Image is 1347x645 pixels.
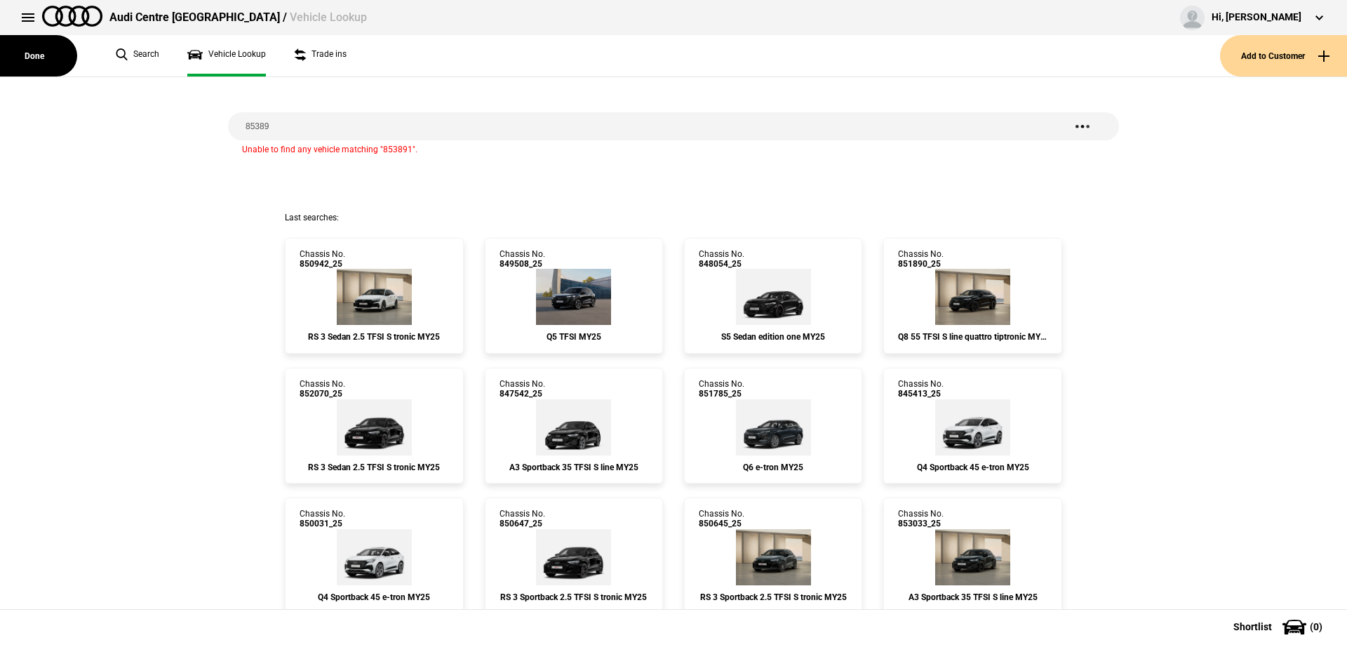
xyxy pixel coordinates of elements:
[500,592,648,602] div: RS 3 Sportback 2.5 TFSI S tronic MY25
[337,399,412,456] img: Audi_8YMRWY_25_QH_0E0E_6FA_(Nadin:_6FA_C48)_ext.png
[1233,622,1272,632] span: Shortlist
[699,592,847,602] div: RS 3 Sportback 2.5 TFSI S tronic MY25
[736,269,811,325] img: Audi_FU2S5Y_25LE_GX_0E0E_PAH_9VS_PYH_3FP_(Nadin:_3FP_9VS_C84_PAH_PYH_SN8)_ext.png
[300,259,345,269] span: 850942_25
[736,399,811,456] img: Audi_GFBA1A_25_FW_H1H1__(Nadin:_C05)_ext.png
[898,332,1047,342] div: Q8 55 TFSI S line quattro tiptronic MY25
[898,389,944,399] span: 845413_25
[898,259,944,269] span: 851890_25
[500,509,545,529] div: Chassis No.
[300,379,345,399] div: Chassis No.
[699,463,847,472] div: Q6 e-tron MY25
[500,389,545,399] span: 847542_25
[290,11,367,24] span: Vehicle Lookup
[500,259,545,269] span: 849508_25
[898,592,1047,602] div: A3 Sportback 35 TFSI S line MY25
[187,35,266,77] a: Vehicle Lookup
[500,249,545,270] div: Chassis No.
[898,509,944,529] div: Chassis No.
[228,112,1046,140] input: Enter vehicle chassis number or other identifier.
[500,379,545,399] div: Chassis No.
[935,399,1010,456] img: Audi_F4NA53_25_AO_2Y2Y_3FU_4ZD_WA7_WA2_6FJ_PY5_PYY_QQ9_55K_(Nadin:_3FU_4ZD_55K_6FJ_C19_PY5_PYY_QQ...
[116,35,159,77] a: Search
[300,519,345,528] span: 850031_25
[42,6,102,27] img: audi.png
[300,463,448,472] div: RS 3 Sedan 2.5 TFSI S tronic MY25
[699,389,744,399] span: 851785_25
[699,332,847,342] div: S5 Sedan edition one MY25
[228,140,1119,156] div: Unable to find any vehicle matching "853891".
[300,332,448,342] div: RS 3 Sedan 2.5 TFSI S tronic MY25
[898,519,944,528] span: 853033_25
[699,259,744,269] span: 848054_25
[536,529,611,585] img: Audi_8YFRWY_25_TG_0E0E_6FA_PEJ_(Nadin:_6FA_C48_PEJ)_ext.png
[699,249,744,270] div: Chassis No.
[500,463,648,472] div: A3 Sportback 35 TFSI S line MY25
[935,269,1010,325] img: Audi_4MT0X2_25_EI_0E0E_PAH_WC7_6FJ_F23_WC7-1_(Nadin:_6FJ_C96_F23_PAH_WC7)_ext.png
[736,529,811,585] img: Audi_8YFRWY_25_QH_6Y6Y_5MB_64T_(Nadin:_5MB_64T_C48)_ext.png
[536,269,611,325] img: Audi_GUBAZG_25_FW_0E0E_3FU_WA9_PAH_WA7_6FJ_PYH_F80_H65_(Nadin:_3FU_6FJ_C56_F80_H65_PAH_PYH_S9S_WA...
[337,269,412,325] img: Audi_8YMRWY_25_TG_Z9Z9_WA9_PEJ_64U_5J2_(Nadin:_5J2_64U_C48_PEJ_S7K_WA9)_ext.png
[500,519,545,528] span: 850647_25
[294,35,347,77] a: Trade ins
[898,379,944,399] div: Chassis No.
[1310,622,1322,632] span: ( 0 )
[285,213,339,222] span: Last searches:
[1212,11,1301,25] div: Hi, [PERSON_NAME]
[699,519,744,528] span: 850645_25
[300,389,345,399] span: 852070_25
[898,463,1047,472] div: Q4 Sportback 45 e-tron MY25
[300,249,345,270] div: Chassis No.
[1220,35,1347,77] button: Add to Customer
[109,10,367,25] div: Audi Centre [GEOGRAPHIC_DATA] /
[1212,609,1347,644] button: Shortlist(0)
[699,379,744,399] div: Chassis No.
[699,509,744,529] div: Chassis No.
[898,249,944,270] div: Chassis No.
[337,529,412,585] img: Audi_F4NA53_25_AO_2Y2Y_3FU_4ZD_WA7_6FJ_PY5_PYY_(Nadin:_3FU_4ZD_6FJ_C19_PY5_PYY_S7E_WA7)_ext.png
[935,529,1010,585] img: Audi_8YFCYG_25_EI_0E0E_WBX_3FB_3L5_WXC_WXC-1_PWL_PY5_PYY_U35_(Nadin:_3FB_3L5_C56_PWL_PY5_PYY_U35_...
[300,509,345,529] div: Chassis No.
[536,399,611,456] img: Audi_8YFCYG_25_EI_0E0E_3FB_WXC-2_WXC_(Nadin:_3FB_C53_WXC)_ext.png
[1046,112,1119,140] button: Search
[300,592,448,602] div: Q4 Sportback 45 e-tron MY25
[500,332,648,342] div: Q5 TFSI MY25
